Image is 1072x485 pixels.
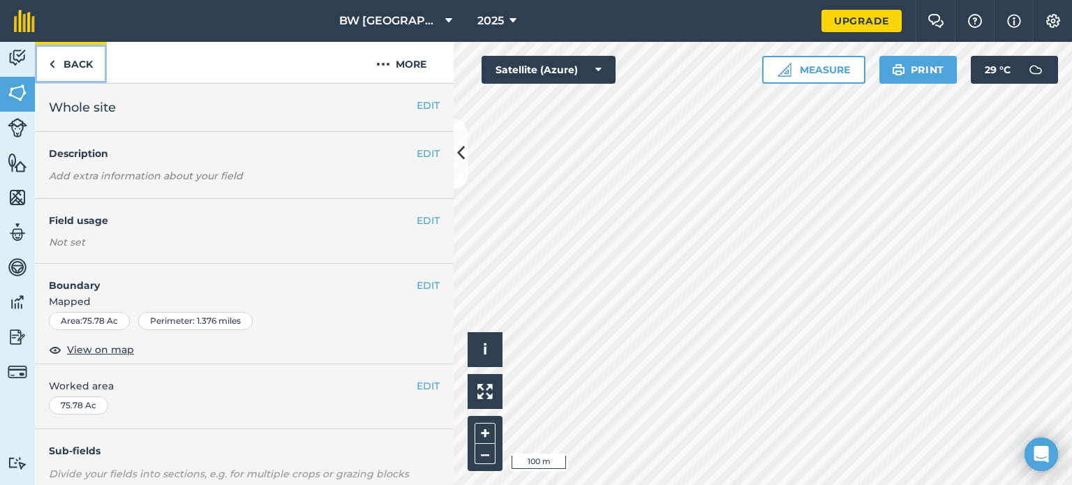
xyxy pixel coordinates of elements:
button: i [468,332,502,367]
img: svg+xml;base64,PD94bWwgdmVyc2lvbj0iMS4wIiBlbmNvZGluZz0idXRmLTgiPz4KPCEtLSBHZW5lcmF0b3I6IEFkb2JlIE... [8,222,27,243]
span: Whole site [49,98,116,117]
h4: Field usage [49,213,417,228]
button: EDIT [417,378,440,394]
span: BW [GEOGRAPHIC_DATA] [339,13,440,29]
a: Upgrade [821,10,902,32]
button: EDIT [417,146,440,161]
img: svg+xml;base64,PHN2ZyB4bWxucz0iaHR0cDovL3d3dy53My5vcmcvMjAwMC9zdmciIHdpZHRoPSIxOCIgaGVpZ2h0PSIyNC... [49,341,61,358]
img: svg+xml;base64,PHN2ZyB4bWxucz0iaHR0cDovL3d3dy53My5vcmcvMjAwMC9zdmciIHdpZHRoPSIxNyIgaGVpZ2h0PSIxNy... [1007,13,1021,29]
span: Worked area [49,378,440,394]
img: svg+xml;base64,PD94bWwgdmVyc2lvbj0iMS4wIiBlbmNvZGluZz0idXRmLTgiPz4KPCEtLSBHZW5lcmF0b3I6IEFkb2JlIE... [8,327,27,348]
button: EDIT [417,278,440,293]
img: svg+xml;base64,PD94bWwgdmVyc2lvbj0iMS4wIiBlbmNvZGluZz0idXRmLTgiPz4KPCEtLSBHZW5lcmF0b3I6IEFkb2JlIE... [1022,56,1050,84]
span: 2025 [477,13,504,29]
span: 29 ° C [985,56,1011,84]
button: Print [879,56,958,84]
img: A cog icon [1045,14,1062,28]
button: Satellite (Azure) [482,56,616,84]
span: View on map [67,342,134,357]
div: 75.78 Ac [49,396,108,415]
div: Not set [49,235,440,249]
img: svg+xml;base64,PHN2ZyB4bWxucz0iaHR0cDovL3d3dy53My5vcmcvMjAwMC9zdmciIHdpZHRoPSIyMCIgaGVpZ2h0PSIyNC... [376,56,390,73]
img: Two speech bubbles overlapping with the left bubble in the forefront [928,14,944,28]
img: svg+xml;base64,PHN2ZyB4bWxucz0iaHR0cDovL3d3dy53My5vcmcvMjAwMC9zdmciIHdpZHRoPSIxOSIgaGVpZ2h0PSIyNC... [892,61,905,78]
button: View on map [49,341,134,358]
img: fieldmargin Logo [14,10,35,32]
img: svg+xml;base64,PHN2ZyB4bWxucz0iaHR0cDovL3d3dy53My5vcmcvMjAwMC9zdmciIHdpZHRoPSI1NiIgaGVpZ2h0PSI2MC... [8,152,27,173]
h4: Boundary [35,264,417,293]
a: Back [35,42,107,83]
img: svg+xml;base64,PD94bWwgdmVyc2lvbj0iMS4wIiBlbmNvZGluZz0idXRmLTgiPz4KPCEtLSBHZW5lcmF0b3I6IEFkb2JlIE... [8,456,27,470]
div: Area : 75.78 Ac [49,312,130,330]
img: svg+xml;base64,PD94bWwgdmVyc2lvbj0iMS4wIiBlbmNvZGluZz0idXRmLTgiPz4KPCEtLSBHZW5lcmF0b3I6IEFkb2JlIE... [8,362,27,382]
button: Measure [762,56,865,84]
img: svg+xml;base64,PD94bWwgdmVyc2lvbj0iMS4wIiBlbmNvZGluZz0idXRmLTgiPz4KPCEtLSBHZW5lcmF0b3I6IEFkb2JlIE... [8,118,27,137]
img: Ruler icon [777,63,791,77]
img: svg+xml;base64,PHN2ZyB4bWxucz0iaHR0cDovL3d3dy53My5vcmcvMjAwMC9zdmciIHdpZHRoPSI1NiIgaGVpZ2h0PSI2MC... [8,187,27,208]
span: Mapped [35,294,454,309]
button: 29 °C [971,56,1058,84]
img: Four arrows, one pointing top left, one top right, one bottom right and the last bottom left [477,384,493,399]
img: svg+xml;base64,PD94bWwgdmVyc2lvbj0iMS4wIiBlbmNvZGluZz0idXRmLTgiPz4KPCEtLSBHZW5lcmF0b3I6IEFkb2JlIE... [8,292,27,313]
button: EDIT [417,213,440,228]
img: svg+xml;base64,PD94bWwgdmVyc2lvbj0iMS4wIiBlbmNvZGluZz0idXRmLTgiPz4KPCEtLSBHZW5lcmF0b3I6IEFkb2JlIE... [8,47,27,68]
h4: Description [49,146,440,161]
img: svg+xml;base64,PHN2ZyB4bWxucz0iaHR0cDovL3d3dy53My5vcmcvMjAwMC9zdmciIHdpZHRoPSI1NiIgaGVpZ2h0PSI2MC... [8,82,27,103]
span: i [483,341,487,358]
button: – [475,444,496,464]
img: svg+xml;base64,PD94bWwgdmVyc2lvbj0iMS4wIiBlbmNvZGluZz0idXRmLTgiPz4KPCEtLSBHZW5lcmF0b3I6IEFkb2JlIE... [8,257,27,278]
em: Divide your fields into sections, e.g. for multiple crops or grazing blocks [49,468,409,480]
div: Perimeter : 1.376 miles [138,312,253,330]
em: Add extra information about your field [49,170,243,182]
img: A question mark icon [967,14,983,28]
button: EDIT [417,98,440,113]
div: Open Intercom Messenger [1025,438,1058,471]
button: + [475,423,496,444]
button: More [349,42,454,83]
img: svg+xml;base64,PHN2ZyB4bWxucz0iaHR0cDovL3d3dy53My5vcmcvMjAwMC9zdmciIHdpZHRoPSI5IiBoZWlnaHQ9IjI0Ii... [49,56,55,73]
h4: Sub-fields [35,443,454,458]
